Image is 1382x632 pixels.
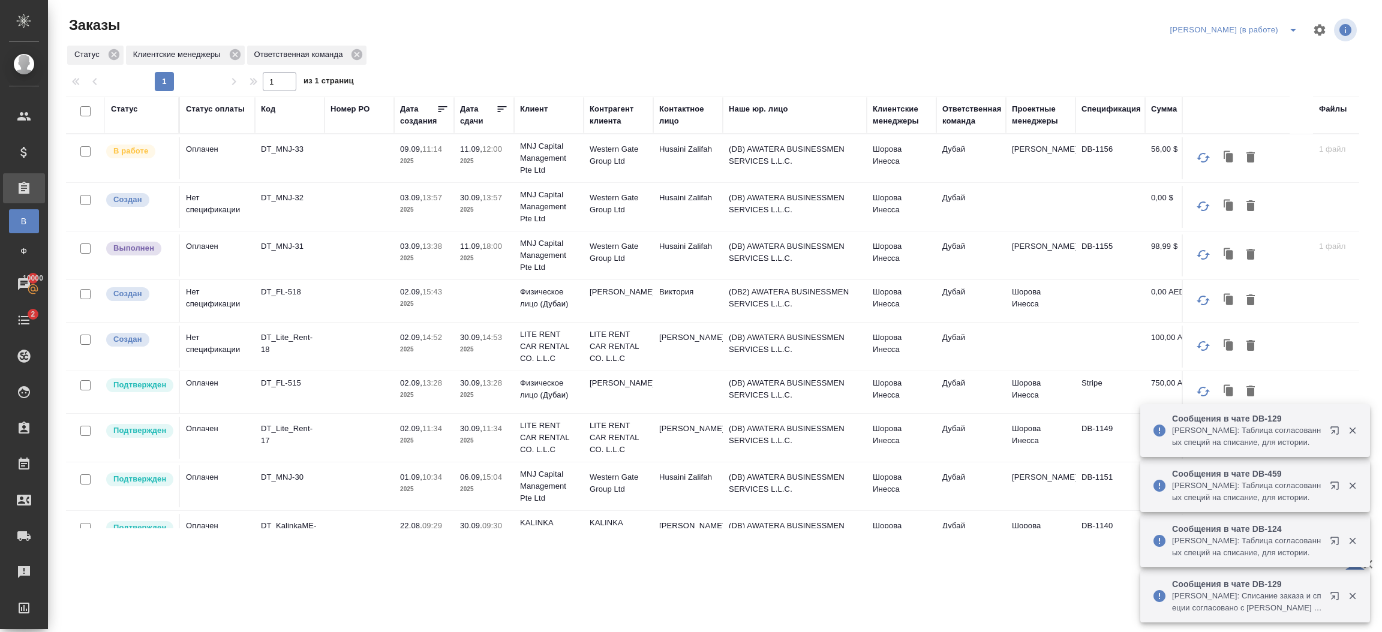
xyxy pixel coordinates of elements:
[590,143,647,167] p: Western Gate Group Ltd
[936,280,1006,322] td: Дубай
[1145,186,1205,228] td: 0,00 $
[113,194,142,206] p: Создан
[1319,143,1377,155] p: 1 файл
[105,423,173,439] div: Выставляет КМ после уточнения всех необходимых деталей и получения согласия клиента на запуск. С ...
[422,193,442,202] p: 13:57
[460,424,482,433] p: 30.09,
[1334,19,1359,41] span: Посмотреть информацию
[520,189,578,225] p: MNJ Capital Management Pte Ltd
[261,286,319,298] p: DT_FL-518
[1172,425,1322,449] p: [PERSON_NAME]: Таблица согласованных специй на списание, для истории.
[113,522,166,534] p: Подтвержден
[261,377,319,389] p: DT_FL-515
[1145,326,1205,368] td: 100,00 AED
[1340,591,1365,601] button: Закрыть
[261,192,319,204] p: DT_MNJ-32
[331,103,369,115] div: Номер PO
[867,371,936,413] td: Шорова Инесса
[1006,417,1075,459] td: Шорова Инесса
[1323,474,1351,502] button: Открыть в новой вкладке
[133,49,225,61] p: Клиентские менеджеры
[659,103,717,127] div: Контактное лицо
[520,103,548,115] div: Клиент
[180,417,255,459] td: Оплачен
[1172,413,1322,425] p: Сообщения в чате DB-129
[9,209,39,233] a: В
[723,280,867,322] td: (DB2) AWATERA BUSINESSMEN SERVICES L.L.C.
[590,103,647,127] div: Контрагент клиента
[1323,529,1351,558] button: Открыть в новой вкладке
[936,234,1006,276] td: Дубай
[590,192,647,216] p: Western Gate Group Ltd
[936,371,1006,413] td: Дубай
[74,49,104,61] p: Статус
[261,240,319,252] p: DT_MNJ-31
[1319,103,1347,115] div: Файлы
[653,137,723,179] td: Husaini Zalifah
[1218,335,1240,357] button: Клонировать
[180,186,255,228] td: Нет спецификации
[111,103,138,115] div: Статус
[729,103,788,115] div: Наше юр. лицо
[3,305,45,335] a: 2
[867,417,936,459] td: Шорова Инесса
[400,193,422,202] p: 03.09,
[1075,465,1145,507] td: DB-1151
[400,521,422,530] p: 22.08,
[180,465,255,507] td: Оплачен
[460,204,508,216] p: 2025
[1006,371,1075,413] td: Шорова Инесса
[867,514,936,556] td: Шорова Инесса
[1189,332,1218,360] button: Обновить
[1172,468,1322,480] p: Сообщения в чате DB-459
[1323,584,1351,613] button: Открыть в новой вкладке
[400,378,422,387] p: 02.09,
[1218,289,1240,312] button: Клонировать
[590,377,647,389] p: [PERSON_NAME]
[460,473,482,481] p: 06.09,
[422,424,442,433] p: 11:34
[1189,192,1218,221] button: Обновить
[653,234,723,276] td: Husaini Zalifah
[653,186,723,228] td: Husaini Zalifah
[113,379,166,391] p: Подтвержден
[180,137,255,179] td: Оплачен
[422,473,442,481] p: 10:34
[482,193,502,202] p: 13:57
[1075,137,1145,179] td: DB-1156
[1172,590,1322,614] p: [PERSON_NAME]: Списание заказа и специи согласовано с [PERSON_NAME] Т. [DATE].
[422,378,442,387] p: 13:28
[460,344,508,356] p: 2025
[1167,20,1305,40] div: split button
[1006,280,1075,322] td: Шорова Инесса
[867,465,936,507] td: Шорова Инесса
[422,333,442,342] p: 14:52
[422,145,442,154] p: 11:14
[590,420,647,456] p: LITE RENT CAR RENTAL CO. L.L.C
[105,286,173,302] div: Выставляется автоматически при создании заказа
[16,272,50,284] span: 10000
[460,145,482,154] p: 11.09,
[1319,240,1377,252] p: 1 файл
[936,186,1006,228] td: Дубай
[105,377,173,393] div: Выставляет КМ после уточнения всех необходимых деталей и получения согласия клиента на запуск. С ...
[936,137,1006,179] td: Дубай
[9,239,39,263] a: Ф
[590,329,647,365] p: LITE RENT CAR RENTAL CO. L.L.C
[520,468,578,504] p: MNJ Capital Management Pte Ltd
[460,333,482,342] p: 30.09,
[113,242,154,254] p: Выполнен
[723,371,867,413] td: (DB) AWATERA BUSINESSMEN SERVICES L.L.C.
[247,46,367,65] div: Ответственная команда
[520,286,578,310] p: Физическое лицо (Дубаи)
[723,186,867,228] td: (DB) AWATERA BUSINESSMEN SERVICES L.L.C.
[1240,289,1261,312] button: Удалить
[180,326,255,368] td: Нет спецификации
[261,423,319,447] p: DT_Lite_Rent-17
[1012,103,1069,127] div: Проектные менеджеры
[723,234,867,276] td: (DB) AWATERA BUSINESSMEN SERVICES L.L.C.
[400,242,422,251] p: 03.09,
[400,298,448,310] p: 2025
[482,378,502,387] p: 13:28
[400,333,422,342] p: 02.09,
